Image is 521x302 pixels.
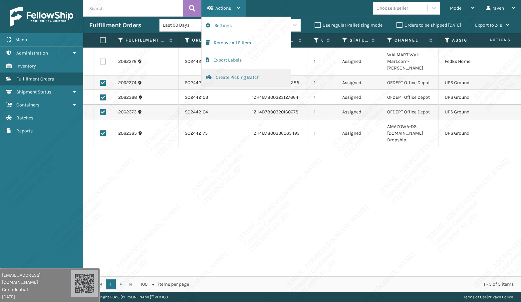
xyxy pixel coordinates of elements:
[2,286,71,293] span: Confidential
[336,90,381,105] td: Assigned
[10,7,73,27] img: logo
[464,295,487,299] a: Terms of Use
[91,292,168,302] p: Copyright 2023 [PERSON_NAME]™ v 1.0.188
[439,105,502,119] td: UPS Ground
[179,105,246,119] td: SO2442104
[179,48,246,75] td: SO2442173
[336,48,381,75] td: Assigned
[252,109,299,115] a: 1ZH4B7800320160678
[308,119,336,147] td: 1
[198,281,514,288] div: 1 - 5 of 5 items
[140,279,189,289] span: items per page
[202,17,291,34] button: Settings
[381,90,439,105] td: OFDEPT Office Depot
[16,102,39,108] span: Containers
[15,37,27,43] span: Menu
[202,52,291,69] button: Export Labels
[16,128,33,134] span: Reports
[252,94,298,100] a: 1ZH4B7800323127664
[336,75,381,90] td: Assigned
[321,37,323,43] label: Quantity
[16,63,36,69] span: Inventory
[16,115,33,121] span: Batches
[118,58,136,65] a: 2062376
[118,130,137,137] a: 2062365
[118,79,136,86] a: 2062374
[179,90,246,105] td: SO2442103
[381,105,439,119] td: OFDEPT Office Depot
[468,35,515,46] span: Actions
[381,75,439,90] td: OFDEPT Office Depot
[439,48,502,75] td: FedEx Home Delivery
[179,75,246,90] td: SO2442104
[336,119,381,147] td: Assigned
[140,281,150,288] span: 100
[439,119,502,147] td: UPS Ground
[126,37,166,43] label: Fulfillment Order Id
[350,37,368,43] label: Status
[308,105,336,119] td: 1
[394,37,426,43] label: Channel
[475,22,502,28] span: Export to .xls
[308,90,336,105] td: 1
[452,37,489,43] label: Assigned Carrier Service
[464,292,513,302] div: |
[2,272,71,286] span: [EMAIL_ADDRESS][DOMAIN_NAME]
[336,105,381,119] td: Assigned
[163,22,214,29] div: Last 90 Days
[396,22,461,28] label: Orders to be shipped [DATE]
[308,75,336,90] td: 1
[488,295,513,299] a: Privacy Policy
[202,34,291,52] button: Remove All Filters
[439,90,502,105] td: UPS Ground
[118,94,137,101] a: 2062368
[377,5,408,12] div: Choose a seller
[89,21,141,29] h3: Fulfillment Orders
[118,109,136,115] a: 2062373
[439,75,502,90] td: UPS Ground
[202,69,291,86] button: Create Picking Batch
[381,48,439,75] td: WALMART Wal-Mart.com-[PERSON_NAME]
[192,37,233,43] label: Order Number
[2,293,71,300] span: [DATE]
[16,76,54,82] span: Fulfillment Orders
[252,130,300,136] a: 1ZH4B7800336065493
[315,22,383,28] label: Use regular Palletizing mode
[16,89,51,95] span: Shipment Status
[179,119,246,147] td: SO2442175
[16,50,48,56] span: Administration
[450,5,461,11] span: Mode
[308,48,336,75] td: 1
[106,279,116,289] a: 1
[215,5,231,11] span: Actions
[381,119,439,147] td: AMAZOWA-DS [DOMAIN_NAME] Dropship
